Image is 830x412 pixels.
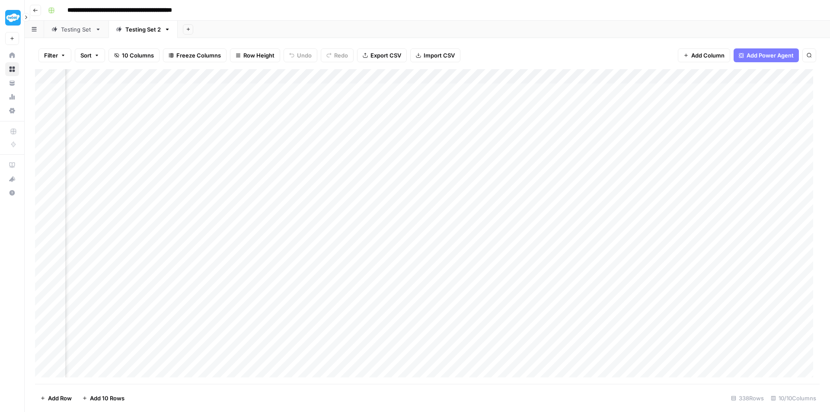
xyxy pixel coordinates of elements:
[5,90,19,104] a: Usage
[424,51,455,60] span: Import CSV
[728,391,767,405] div: 338 Rows
[5,158,19,172] a: AirOps Academy
[5,7,19,29] button: Workspace: Twinkl
[38,48,71,62] button: Filter
[125,25,161,34] div: Testing Set 2
[109,48,160,62] button: 10 Columns
[44,21,109,38] a: Testing Set
[243,51,275,60] span: Row Height
[109,21,178,38] a: Testing Set 2
[678,48,730,62] button: Add Column
[77,391,130,405] button: Add 10 Rows
[176,51,221,60] span: Freeze Columns
[767,391,820,405] div: 10/10 Columns
[44,51,58,60] span: Filter
[5,48,19,62] a: Home
[5,76,19,90] a: Your Data
[370,51,401,60] span: Export CSV
[230,48,280,62] button: Row Height
[284,48,317,62] button: Undo
[5,10,21,26] img: Twinkl Logo
[6,172,19,185] div: What's new?
[35,391,77,405] button: Add Row
[334,51,348,60] span: Redo
[5,62,19,76] a: Browse
[297,51,312,60] span: Undo
[163,48,227,62] button: Freeze Columns
[321,48,354,62] button: Redo
[80,51,92,60] span: Sort
[747,51,794,60] span: Add Power Agent
[61,25,92,34] div: Testing Set
[410,48,460,62] button: Import CSV
[5,186,19,200] button: Help + Support
[691,51,725,60] span: Add Column
[122,51,154,60] span: 10 Columns
[734,48,799,62] button: Add Power Agent
[5,172,19,186] button: What's new?
[90,394,124,402] span: Add 10 Rows
[48,394,72,402] span: Add Row
[5,104,19,118] a: Settings
[357,48,407,62] button: Export CSV
[75,48,105,62] button: Sort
